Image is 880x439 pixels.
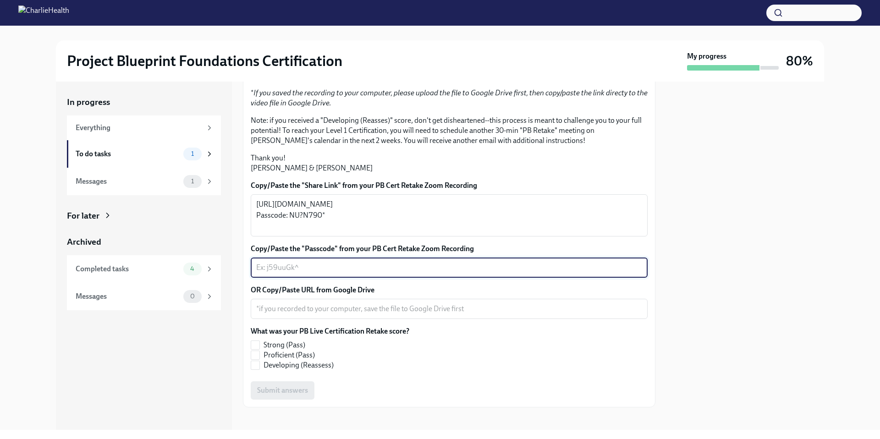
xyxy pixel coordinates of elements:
div: Messages [76,291,180,302]
label: Copy/Paste the "Share Link" from your PB Cert Retake Zoom Recording [251,181,648,191]
textarea: [URL][DOMAIN_NAME] Passcode: NU?N790* [256,199,642,232]
a: For later [67,210,221,222]
div: Messages [76,176,180,187]
div: For later [67,210,99,222]
a: Archived [67,236,221,248]
span: 0 [185,293,200,300]
div: Everything [76,123,202,133]
a: To do tasks1 [67,140,221,168]
label: OR Copy/Paste URL from Google Drive [251,285,648,295]
a: Completed tasks4 [67,255,221,283]
div: Completed tasks [76,264,180,274]
span: Strong (Pass) [264,340,305,350]
a: Messages1 [67,168,221,195]
span: Proficient (Pass) [264,350,315,360]
label: Copy/Paste the "Passcode" from your PB Cert Retake Zoom Recording [251,244,648,254]
p: Note: if you received a "Developing (Reasses)" score, don't get disheartened--this process is mea... [251,115,648,146]
label: What was your PB Live Certification Retake score? [251,326,409,336]
h3: 80% [786,53,813,69]
a: Messages0 [67,283,221,310]
span: 1 [186,178,199,185]
em: If you saved the recording to your computer, please upload the file to Google Drive first, then c... [251,88,648,107]
span: 4 [185,265,200,272]
h2: Project Blueprint Foundations Certification [67,52,342,70]
span: Developing (Reassess) [264,360,334,370]
div: To do tasks [76,149,180,159]
p: Thank you! [PERSON_NAME] & [PERSON_NAME] [251,153,648,173]
img: CharlieHealth [18,5,69,20]
a: In progress [67,96,221,108]
a: Everything [67,115,221,140]
span: 1 [186,150,199,157]
strong: My progress [687,51,726,61]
